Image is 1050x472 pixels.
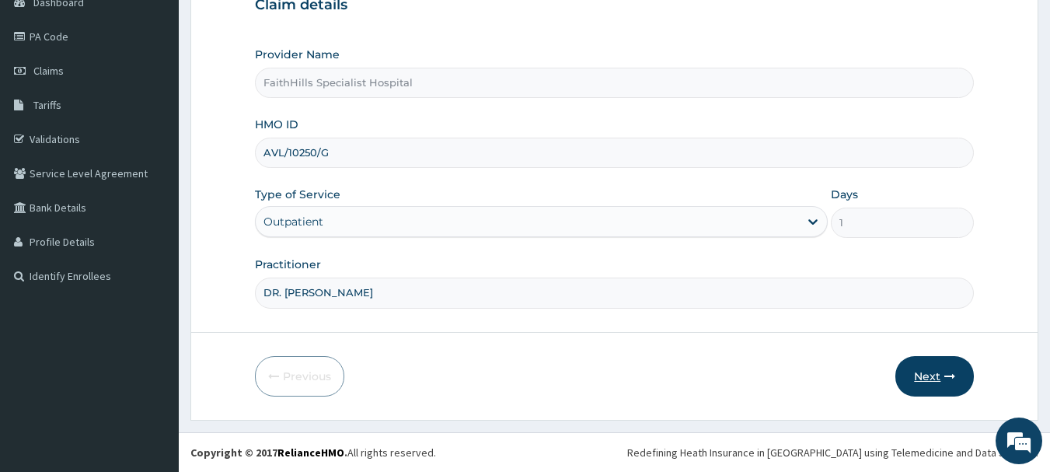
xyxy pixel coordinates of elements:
[33,98,61,112] span: Tariffs
[255,257,321,272] label: Practitioner
[179,432,1050,472] footer: All rights reserved.
[255,187,340,202] label: Type of Service
[81,87,261,107] div: Chat with us now
[255,278,975,308] input: Enter Name
[190,446,347,460] strong: Copyright © 2017 .
[255,117,298,132] label: HMO ID
[255,8,292,45] div: Minimize live chat window
[831,187,858,202] label: Days
[255,138,975,168] input: Enter HMO ID
[29,78,63,117] img: d_794563401_company_1708531726252_794563401
[263,214,323,229] div: Outpatient
[90,138,215,295] span: We're online!
[895,356,974,397] button: Next
[8,310,296,365] textarea: Type your message and hit 'Enter'
[255,47,340,62] label: Provider Name
[255,356,344,397] button: Previous
[627,445,1038,460] div: Redefining Heath Insurance in [GEOGRAPHIC_DATA] using Telemedicine and Data Science!
[33,64,64,78] span: Claims
[277,446,344,460] a: RelianceHMO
